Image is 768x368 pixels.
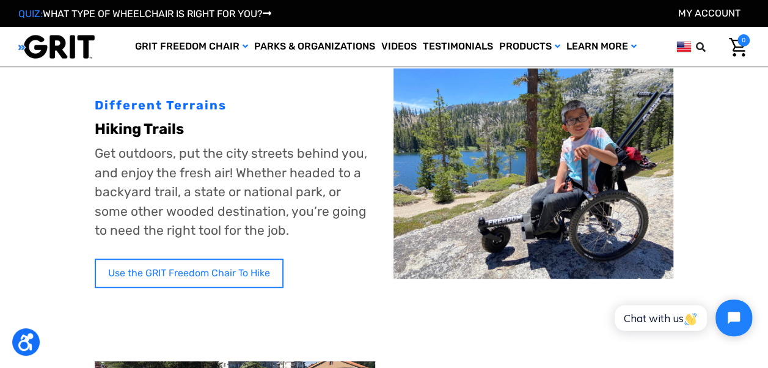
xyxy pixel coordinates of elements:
[95,96,375,114] div: Different Terrains
[18,8,271,20] a: QUIZ:WHAT TYPE OF WHEELCHAIR IS RIGHT FOR YOU?
[601,289,763,347] iframe: Tidio Chat
[378,27,420,67] a: Videos
[95,144,375,240] p: Get outdoors, put the city streets behind you, and enjoy the fresh air! Whether headed to a backy...
[18,34,95,59] img: GRIT All-Terrain Wheelchair and Mobility Equipment
[420,27,496,67] a: Testimonials
[393,68,674,279] img: Child using GRIT Freedom Chair outdoor wheelchair on rocky slope with forest and water background
[132,27,251,67] a: GRIT Freedom Chair
[729,38,747,57] img: Cart
[737,34,750,46] span: 0
[563,27,640,67] a: Learn More
[701,34,720,60] input: Search
[678,7,741,19] a: Account
[676,39,691,54] img: us.png
[720,34,750,60] a: Cart with 0 items
[496,27,563,67] a: Products
[95,120,184,138] b: Hiking Trails
[251,27,378,67] a: Parks & Organizations
[18,8,43,20] span: QUIZ:
[95,259,283,288] a: Use the GRIT Freedom Chair To Hike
